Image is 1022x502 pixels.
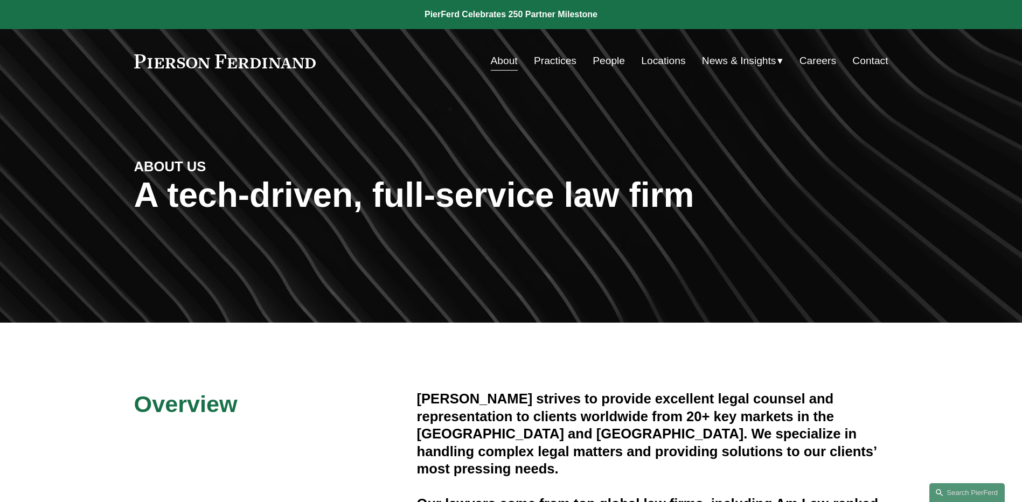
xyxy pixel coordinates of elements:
h4: [PERSON_NAME] strives to provide excellent legal counsel and representation to clients worldwide ... [417,390,888,477]
a: Practices [534,51,576,71]
span: Overview [134,391,238,417]
h1: A tech-driven, full-service law firm [134,176,888,215]
a: About [491,51,518,71]
a: Locations [641,51,685,71]
a: Contact [852,51,888,71]
a: folder dropdown [702,51,783,71]
strong: ABOUT US [134,159,206,174]
a: Careers [799,51,836,71]
span: News & Insights [702,52,776,71]
a: People [593,51,625,71]
a: Search this site [929,483,1005,502]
